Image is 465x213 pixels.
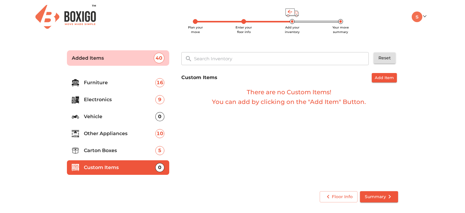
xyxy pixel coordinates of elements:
[374,52,396,64] button: Reset
[84,147,155,154] p: Carton Boxes
[378,54,391,62] span: Reset
[84,113,155,120] p: Vehicle
[84,130,155,137] p: Other Appliances
[188,25,203,34] span: Plan your move
[285,25,300,34] span: Add your inventory
[155,146,164,155] div: 5
[372,73,397,82] button: Add Item
[35,5,96,29] img: Boxigo
[155,95,164,104] div: 9
[181,87,397,107] h6: There are no Custom Items! You can add by clicking on the "Add Item" Button.
[84,96,155,103] p: Electronics
[84,164,155,171] p: Custom Items
[332,25,349,34] span: Your move summary
[236,25,252,34] span: Enter your floor info
[190,52,373,65] input: Search Inventory
[181,73,217,82] h6: Custom Items
[360,191,398,202] button: Summary
[155,129,164,138] div: 10
[320,191,358,202] button: Floor Info
[375,74,394,81] span: Add Item
[154,53,164,63] div: 40
[325,193,353,201] span: Floor Info
[72,55,154,62] p: Added Items
[365,193,393,201] span: Summary
[155,78,164,87] div: 16
[155,163,164,172] div: 0
[84,79,155,86] p: Furniture
[155,112,164,121] div: 0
